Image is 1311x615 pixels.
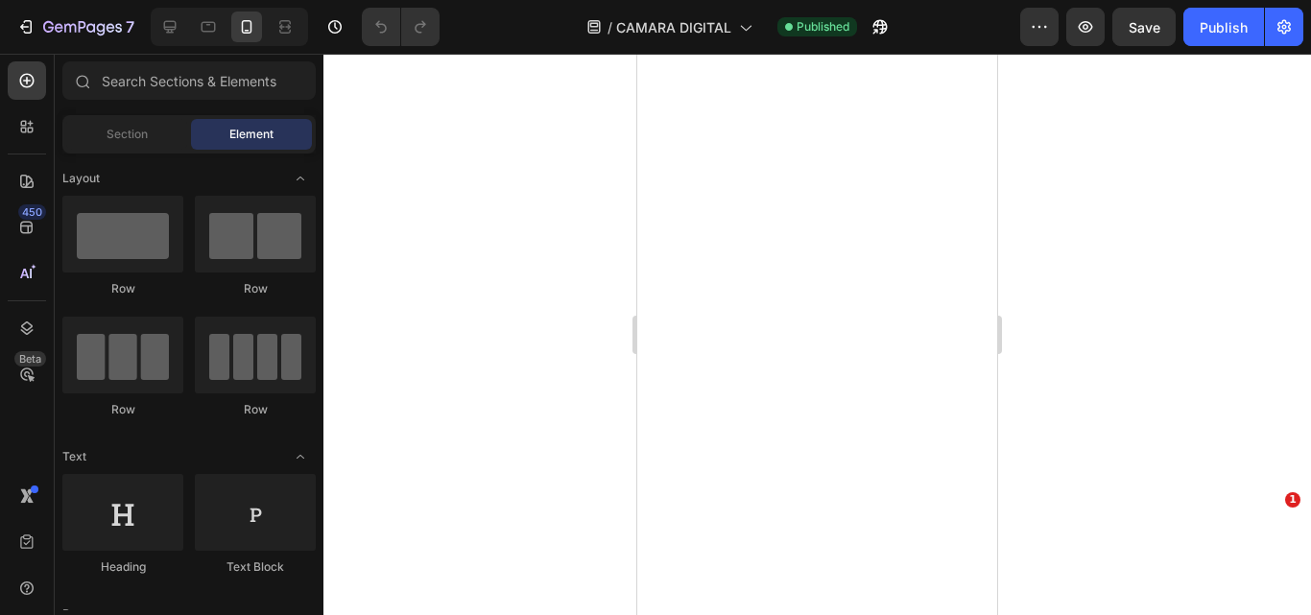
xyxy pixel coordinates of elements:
[1285,492,1300,508] span: 1
[195,558,316,576] div: Text Block
[229,126,274,143] span: Element
[1200,17,1248,37] div: Publish
[797,18,849,35] span: Published
[608,17,612,37] span: /
[8,8,143,46] button: 7
[285,163,316,194] span: Toggle open
[126,15,134,38] p: 7
[62,61,316,100] input: Search Sections & Elements
[285,441,316,472] span: Toggle open
[195,280,316,297] div: Row
[62,170,100,187] span: Layout
[18,204,46,220] div: 450
[62,280,183,297] div: Row
[14,351,46,367] div: Beta
[195,401,316,418] div: Row
[1129,19,1160,35] span: Save
[1246,521,1292,567] iframe: Intercom live chat
[107,126,148,143] span: Section
[62,401,183,418] div: Row
[616,17,731,37] span: CAMARA DIGITAL
[362,8,440,46] div: Undo/Redo
[62,558,183,576] div: Heading
[1112,8,1176,46] button: Save
[637,54,997,615] iframe: Design area
[62,448,86,465] span: Text
[1183,8,1264,46] button: Publish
